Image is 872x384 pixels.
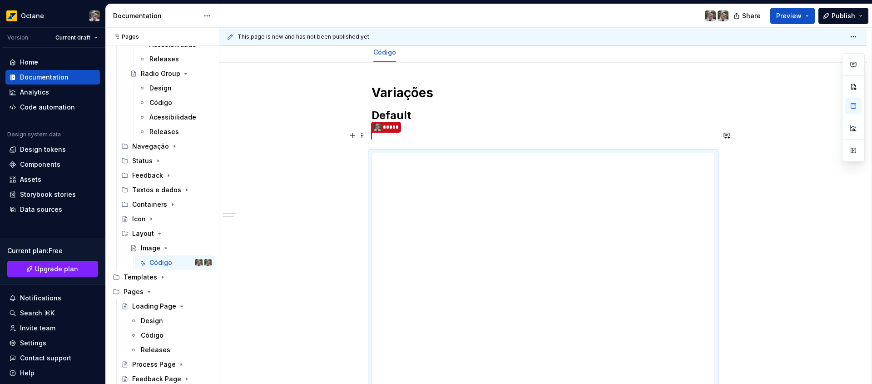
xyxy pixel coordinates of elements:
div: Notifications [20,294,61,303]
button: Preview [770,8,815,24]
div: Pages [109,33,139,40]
a: Image [126,241,215,255]
div: Feedback Page [132,374,181,384]
a: Design [135,81,215,95]
a: Invite team [5,321,100,335]
a: Data sources [5,202,100,217]
span: Publish [832,11,855,20]
img: Tiago [89,10,100,21]
img: e8093afa-4b23-4413-bf51-00cde92dbd3f.png [6,10,17,21]
a: Acessibilidade [135,110,215,125]
div: Status [132,156,153,165]
a: Código [373,48,396,56]
div: Radio Group [141,69,180,78]
div: Analytics [20,88,49,97]
button: OctaneTiago [2,6,104,25]
div: Código [149,258,172,267]
a: Assets [5,172,100,187]
div: Código [141,331,163,340]
div: Version [7,34,28,41]
a: Settings [5,336,100,350]
div: Pages [124,287,144,296]
a: Process Page [118,357,215,372]
a: CódigoTiagoTiago [135,255,215,270]
div: Code automation [20,103,75,112]
div: Templates [124,273,157,282]
a: Loading Page [118,299,215,314]
div: Status [118,154,215,168]
span: Share [742,11,761,20]
a: Releases [126,343,215,357]
a: Código [126,328,215,343]
a: Storybook stories [5,187,100,202]
img: Tiago [718,10,728,21]
button: Current draft [51,31,102,44]
div: Data sources [20,205,62,214]
div: Octane [21,11,44,20]
a: Releases [135,52,215,66]
div: Navegação [118,139,215,154]
div: Containers [132,200,167,209]
div: Design system data [7,131,61,138]
span: This page is new and has not been published yet. [238,33,371,40]
button: Help [5,366,100,380]
a: Design [126,314,215,328]
div: Navegação [132,142,169,151]
div: Documentation [113,11,199,20]
div: Image [141,244,160,253]
a: Documentation [5,70,100,85]
span: Upgrade plan [35,264,78,274]
div: Pages [109,284,215,299]
div: Contact support [20,354,71,363]
a: Icon [118,212,215,226]
div: Feedback [132,171,163,180]
div: Storybook stories [20,190,76,199]
a: Components [5,157,100,172]
div: Releases [149,55,179,64]
div: Design tokens [20,145,66,154]
div: Releases [141,345,170,354]
div: Acessibilidade [149,113,196,122]
div: Help [20,369,35,378]
button: Publish [818,8,868,24]
div: Feedback [118,168,215,183]
div: Textos e dados [118,183,215,197]
button: Contact support [5,351,100,365]
div: Releases [149,127,179,136]
img: Tiago [204,259,212,266]
div: Código [149,98,172,107]
a: Home [5,55,100,70]
div: Icon [132,214,146,224]
a: Código [135,95,215,110]
div: Templates [109,270,215,284]
div: Home [20,58,38,67]
a: Releases [135,125,215,139]
h1: Variações [372,85,715,101]
span: Current draft [55,34,90,41]
a: Code automation [5,100,100,115]
a: Analytics [5,85,100,100]
div: Search ⌘K [20,309,54,318]
div: Código [370,42,400,61]
button: Share [729,8,767,24]
a: Radio Group [126,66,215,81]
img: Tiago [705,10,716,21]
img: Tiago [195,259,203,266]
button: Notifications [5,291,100,305]
a: Design tokens [5,142,100,157]
div: Layout [118,226,215,241]
div: Design [141,316,163,325]
div: Documentation [20,73,69,82]
div: Process Page [132,360,176,369]
div: Current plan : Free [7,246,98,255]
div: Design [149,84,172,93]
div: Components [20,160,60,169]
div: Assets [20,175,41,184]
div: Layout [132,229,154,238]
span: Preview [776,11,802,20]
div: Settings [20,339,46,348]
div: Invite team [20,324,55,333]
h2: Default [372,108,715,123]
div: Loading Page [132,302,176,311]
button: Search ⌘K [5,306,100,320]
